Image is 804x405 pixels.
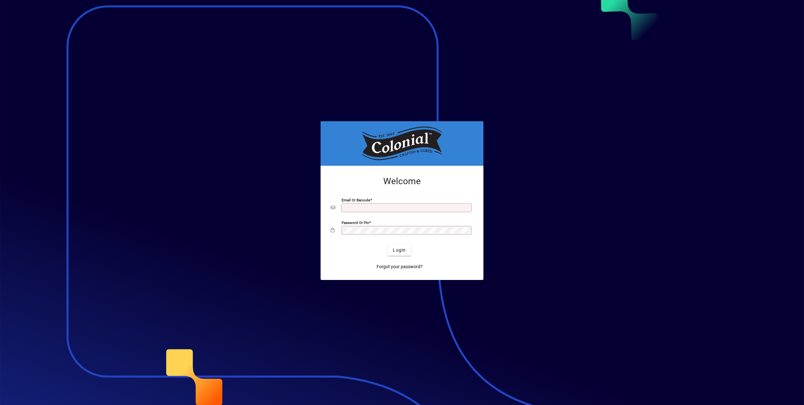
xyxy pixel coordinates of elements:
h2: Welcome [331,176,473,187]
span: Login [393,247,406,254]
a: Forgot your password? [374,261,425,272]
button: Login [388,244,411,256]
mat-label: Email or Barcode [342,198,370,202]
span: Forgot your password? [377,263,423,270]
mat-label: Password or Pin [342,220,369,225]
